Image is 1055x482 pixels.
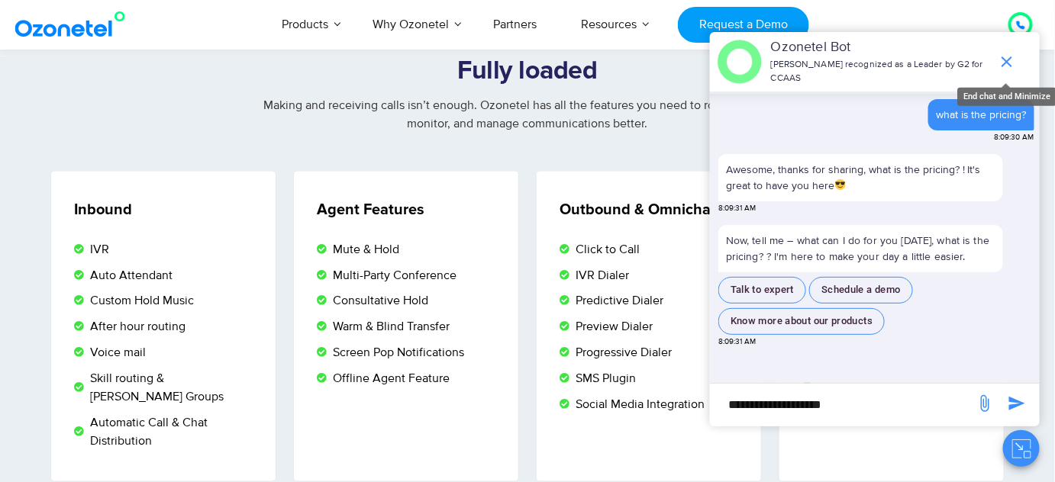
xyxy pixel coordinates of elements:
[74,202,256,217] h5: Inbound
[718,225,1003,272] p: Now, tell me – what can I do for you [DATE], what is the pricing? ? I'm here to make your day a l...
[329,292,428,310] span: Consultative Hold
[329,344,464,362] span: Screen Pop Notifications
[771,37,990,58] p: Ozonetel Bot
[572,292,663,310] span: Predictive Dialer
[560,202,742,217] h5: Outbound & Omnichannel
[809,277,913,304] button: Schedule a demo
[718,308,885,335] button: Know more about our products
[936,107,1027,123] div: what is the pricing?
[86,344,146,362] span: Voice mail
[50,56,1005,87] h2: Fully loaded
[86,318,186,336] span: After hour routing
[86,370,256,406] span: Skill routing & [PERSON_NAME] Groups
[263,98,792,131] span: Making and receiving calls isn’t enough. Ozonetel has all the features you need to route, distrib...
[329,240,399,259] span: Mute & Hold
[718,203,756,214] span: 8:09:31 AM
[835,179,846,190] img: 😎
[86,414,256,451] span: Automatic Call & Chat Distribution
[726,162,995,194] p: Awesome, thanks for sharing, what is the pricing? ! It's great to have you here
[718,391,968,419] div: new-msg-input
[86,292,194,310] span: Custom Hold Music
[86,266,173,284] span: Auto Attendant
[572,318,653,336] span: Preview Dialer
[572,396,705,414] span: Social Media Integration
[771,58,990,85] p: [PERSON_NAME] recognized as a Leader by G2 for CCAAS
[329,318,450,336] span: Warm & Blind Transfer
[1002,388,1032,419] span: send message
[572,370,636,388] span: SMS Plugin
[329,266,457,284] span: Multi-Party Conference
[995,132,1034,143] span: 8:09:30 AM
[970,388,1000,419] span: send message
[572,266,629,284] span: IVR Dialer
[317,202,499,217] h5: Agent Features
[718,40,762,84] img: header
[718,336,756,348] span: 8:09:31 AM
[992,47,1022,77] span: end chat or minimize
[86,240,109,259] span: IVR
[718,277,806,304] button: Talk to expert
[572,344,672,362] span: Progressive Dialer
[329,370,450,388] span: Offline Agent Feature
[1003,430,1040,467] button: Close chat
[678,7,808,43] a: Request a Demo
[572,240,640,259] span: Click to Call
